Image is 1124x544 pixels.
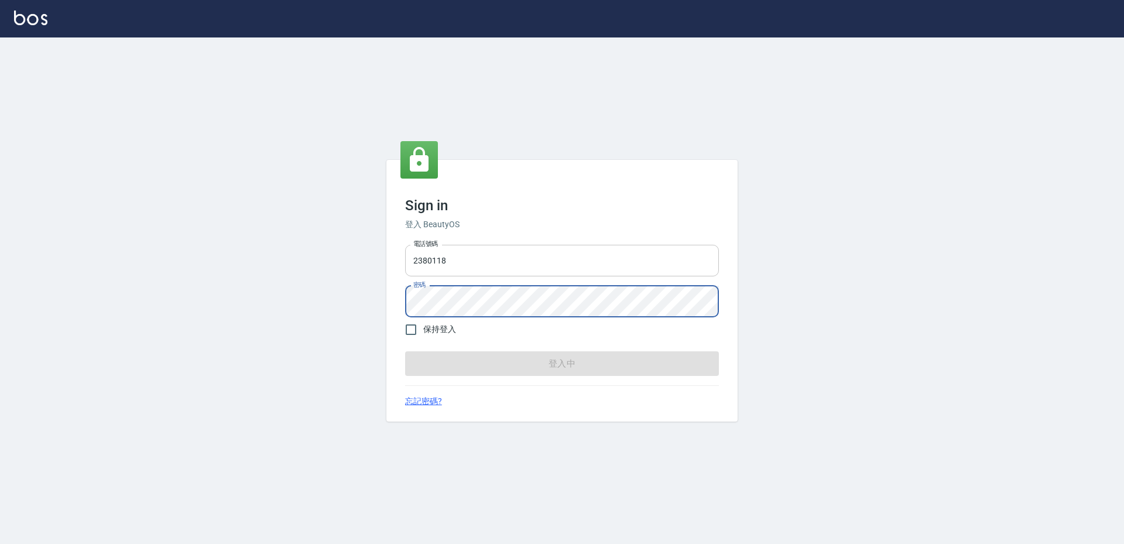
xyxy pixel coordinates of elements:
span: 保持登入 [423,323,456,336]
label: 密碼 [413,280,426,289]
label: 電話號碼 [413,240,438,248]
img: Logo [14,11,47,25]
h3: Sign in [405,197,719,214]
a: 忘記密碼? [405,395,442,408]
h6: 登入 BeautyOS [405,218,719,231]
